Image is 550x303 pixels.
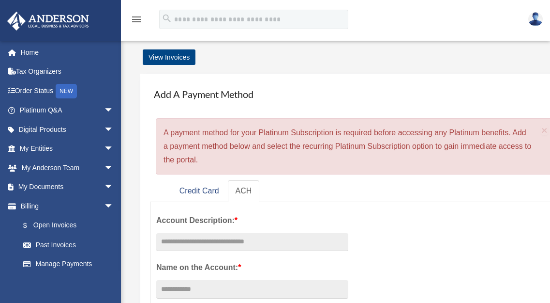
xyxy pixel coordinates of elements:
a: Digital Productsarrow_drop_down [7,120,128,139]
img: User Pic [528,12,543,26]
span: × [541,125,548,136]
div: NEW [56,84,77,98]
a: Tax Organizers [7,62,128,81]
a: Manage Payments [14,255,123,274]
label: Account Description: [156,214,348,227]
i: search [162,13,172,24]
button: Close [541,125,548,135]
a: Credit Card [172,180,227,202]
a: $Open Invoices [14,216,128,236]
a: Platinum Q&Aarrow_drop_down [7,101,128,120]
span: arrow_drop_down [104,177,123,197]
a: My Entitiesarrow_drop_down [7,139,128,159]
a: Past Invoices [14,235,128,255]
label: Name on the Account: [156,261,348,274]
span: arrow_drop_down [104,120,123,140]
a: menu [131,17,142,25]
a: Home [7,43,128,62]
a: My Anderson Teamarrow_drop_down [7,158,128,177]
span: arrow_drop_down [104,158,123,178]
i: menu [131,14,142,25]
a: Order StatusNEW [7,81,128,101]
span: $ [29,220,33,232]
span: arrow_drop_down [104,139,123,159]
a: Billingarrow_drop_down [7,196,128,216]
span: arrow_drop_down [104,196,123,216]
img: Anderson Advisors Platinum Portal [4,12,92,31]
span: arrow_drop_down [104,101,123,121]
a: View Invoices [143,49,195,65]
a: My Documentsarrow_drop_down [7,177,128,197]
a: ACH [228,180,260,202]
